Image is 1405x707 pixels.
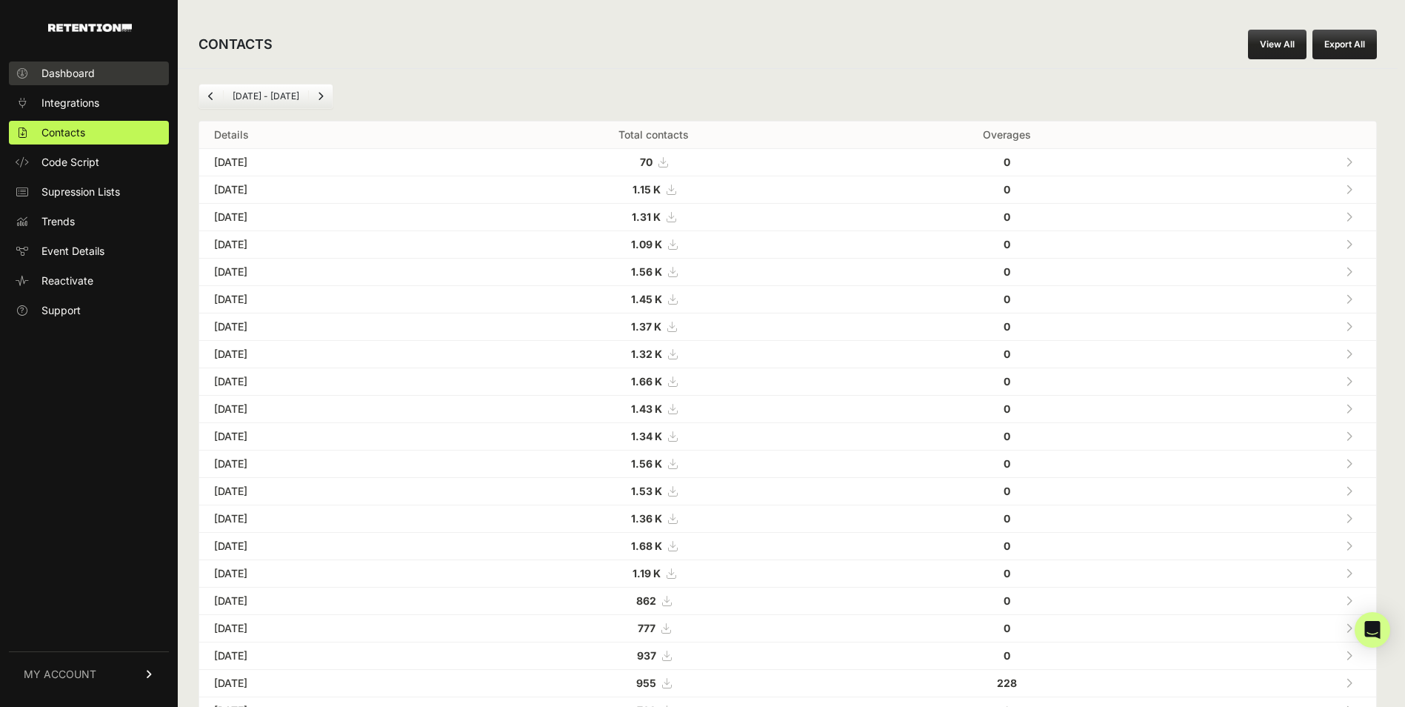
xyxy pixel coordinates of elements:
span: Code Script [41,155,99,170]
a: Event Details [9,239,169,263]
button: Export All [1312,30,1377,59]
a: Previous [199,84,223,108]
span: MY ACCOUNT [24,667,96,682]
a: 1.45 K [631,293,677,305]
strong: 1.09 K [631,238,662,250]
td: [DATE] [199,204,455,231]
img: Retention.com [48,24,132,32]
td: [DATE] [199,231,455,259]
strong: 1.45 K [631,293,662,305]
td: [DATE] [199,451,455,478]
td: [DATE] [199,341,455,368]
strong: 0 [1004,238,1010,250]
a: 1.53 K [631,485,677,497]
strong: 937 [637,649,656,662]
span: Support [41,303,81,318]
strong: 228 [997,677,1017,689]
td: [DATE] [199,313,455,341]
strong: 862 [636,594,656,607]
a: 1.68 K [631,540,677,552]
a: Reactivate [9,269,169,293]
td: [DATE] [199,396,455,423]
strong: 0 [1004,210,1010,223]
a: Integrations [9,91,169,115]
a: 1.66 K [631,375,677,388]
td: [DATE] [199,615,455,643]
span: Event Details [41,244,104,259]
strong: 0 [1004,156,1010,168]
strong: 1.53 K [631,485,662,497]
td: [DATE] [199,478,455,505]
td: [DATE] [199,259,455,286]
td: [DATE] [199,560,455,588]
a: 1.32 K [631,348,677,360]
strong: 0 [1004,402,1010,415]
td: [DATE] [199,505,455,533]
th: Details [199,122,455,149]
strong: 70 [640,156,653,168]
strong: 1.32 K [631,348,662,360]
td: [DATE] [199,643,455,670]
a: 1.34 K [631,430,677,442]
strong: 1.19 K [633,567,661,580]
strong: 0 [1004,430,1010,442]
strong: 1.37 K [631,320,661,333]
strong: 1.66 K [631,375,662,388]
strong: 0 [1004,265,1010,278]
li: [DATE] - [DATE] [223,90,308,102]
h2: CONTACTS [198,34,273,55]
a: 1.43 K [631,402,677,415]
td: [DATE] [199,176,455,204]
strong: 1.31 K [632,210,661,223]
a: 1.09 K [631,238,677,250]
a: 955 [636,677,671,689]
strong: 777 [638,622,655,634]
a: 1.37 K [631,320,676,333]
td: [DATE] [199,670,455,697]
strong: 0 [1004,567,1010,580]
strong: 0 [1004,457,1010,470]
strong: 1.15 K [633,183,661,196]
td: [DATE] [199,588,455,615]
a: Next [309,84,333,108]
td: [DATE] [199,286,455,313]
a: 1.56 K [631,457,677,470]
a: 777 [638,622,670,634]
a: 1.15 K [633,183,675,196]
th: Total contacts [455,122,852,149]
a: 70 [640,156,667,168]
td: [DATE] [199,423,455,451]
strong: 1.56 K [631,457,662,470]
strong: 1.68 K [631,540,662,552]
a: Dashboard [9,62,169,85]
a: 937 [637,649,671,662]
strong: 0 [1004,649,1010,662]
span: Dashboard [41,66,95,81]
a: View All [1248,30,1306,59]
strong: 0 [1004,183,1010,196]
span: Contacts [41,125,85,140]
td: [DATE] [199,533,455,560]
strong: 0 [1004,320,1010,333]
a: Code Script [9,150,169,174]
a: 1.56 K [631,265,677,278]
strong: 0 [1004,348,1010,360]
strong: 955 [636,677,656,689]
a: MY ACCOUNT [9,651,169,697]
strong: 0 [1004,512,1010,525]
a: Support [9,299,169,322]
td: [DATE] [199,368,455,396]
strong: 1.34 K [631,430,662,442]
span: Integrations [41,96,99,110]
strong: 0 [1004,540,1010,552]
span: Reactivate [41,273,93,288]
div: Open Intercom Messenger [1355,612,1390,648]
strong: 0 [1004,594,1010,607]
strong: 1.36 K [631,512,662,525]
a: 1.31 K [632,210,675,223]
a: 1.36 K [631,512,677,525]
a: Trends [9,210,169,233]
strong: 0 [1004,485,1010,497]
strong: 0 [1004,622,1010,634]
a: Supression Lists [9,180,169,204]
